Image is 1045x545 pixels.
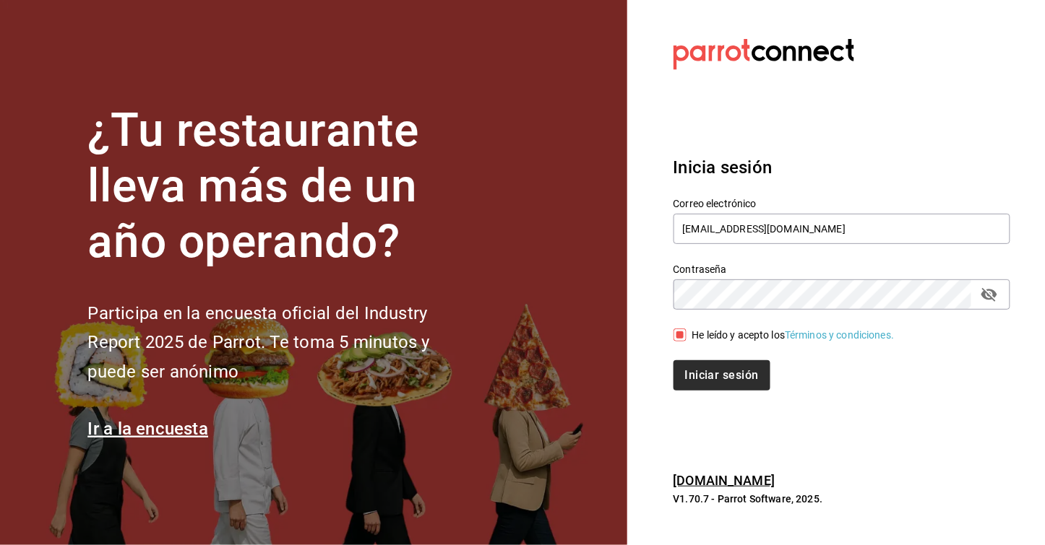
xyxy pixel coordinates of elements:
[785,329,894,341] a: Términos y condiciones.
[87,299,478,387] h2: Participa en la encuesta oficial del Industry Report 2025 de Parrot. Te toma 5 minutos y puede se...
[674,473,775,488] a: [DOMAIN_NAME]
[674,214,1011,244] input: Ingresa tu correo electrónico
[674,199,1011,209] label: Correo electrónico
[674,360,770,391] button: Iniciar sesión
[674,154,1010,180] h3: Inicia sesión
[674,265,1011,275] label: Contraseña
[87,419,208,439] a: Ir a la encuesta
[87,103,478,269] h1: ¿Tu restaurante lleva más de un año operando?
[977,282,1002,307] button: passwordField
[674,492,1010,506] p: V1.70.7 - Parrot Software, 2025.
[692,328,895,343] div: He leído y acepto los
